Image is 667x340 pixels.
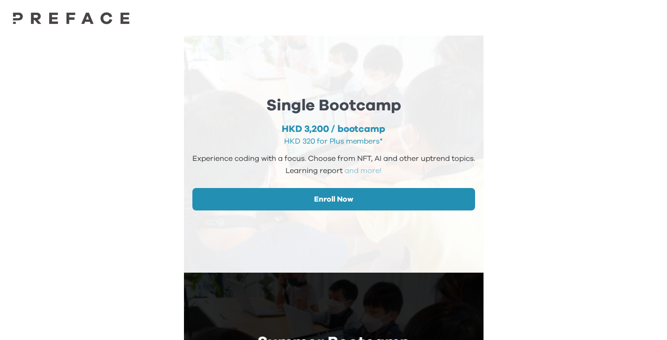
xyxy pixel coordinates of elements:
span: Enroll Now [314,194,353,205]
span: Experience coding with a focus. Choose from NFT, AI and other uptrend topics. Learning report [192,155,475,174]
img: Preface Logo [8,11,134,24]
div: HKD 320 for Plus members* [192,136,475,147]
button: Enroll Now [192,188,475,210]
a: and more! [344,167,381,174]
div: Single Bootcamp [192,97,475,114]
div: HKD 3,200 / bootcamp [192,123,475,136]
